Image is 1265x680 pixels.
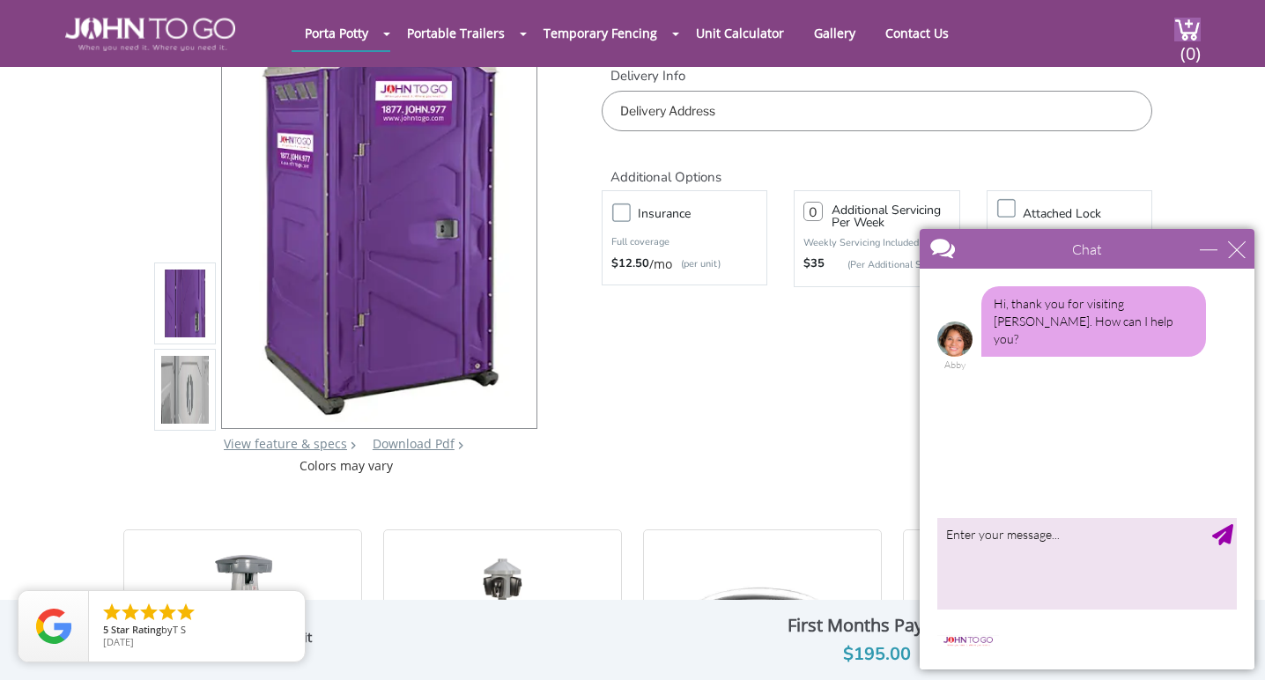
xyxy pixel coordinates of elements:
a: Portable Trailers [394,16,518,50]
label: Delivery Info [602,67,1152,85]
li:  [120,602,141,623]
span: by [103,625,291,637]
li:  [101,602,122,623]
img: Product [246,7,514,422]
p: (per unit) [672,255,721,273]
img: JOHN to go [65,18,235,51]
div: Colors may vary [154,457,539,475]
input: 0 [803,202,823,221]
li:  [138,602,159,623]
input: Delivery Address [602,91,1152,131]
strong: $35 [803,255,825,273]
img: Product [161,100,209,515]
img: right arrow icon [351,441,356,449]
p: (Per Additional Service) [825,258,950,271]
div: /mo [611,255,758,273]
a: Contact Us [872,16,962,50]
img: chevron.png [458,441,463,449]
p: Full coverage [611,233,758,251]
img: Product [161,186,209,601]
iframe: Live Chat Box [909,218,1265,680]
span: (0) [1180,27,1201,65]
span: [DATE] [103,635,134,648]
a: Temporary Fencing [530,16,670,50]
h3: Insurance [638,203,775,225]
h3: Attached lock [1023,203,1160,225]
li:  [175,602,196,623]
img: Review Rating [36,609,71,644]
a: Porta Potty [292,16,381,50]
a: Download Pdf [373,435,455,452]
p: Weekly Servicing Included [803,236,950,249]
li:  [157,602,178,623]
h3: Additional Servicing Per Week [832,204,950,229]
a: View feature & specs [224,435,347,452]
img: cart a [1174,18,1201,41]
span: 5 [103,623,108,636]
div: $195.00 [719,640,1034,669]
a: Gallery [801,16,869,50]
span: T S [173,623,186,636]
h2: Additional Options [602,149,1152,187]
span: Star Rating [111,623,161,636]
div: First Months Payment [719,610,1034,640]
strong: $12.50 [611,255,649,273]
a: Unit Calculator [683,16,797,50]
